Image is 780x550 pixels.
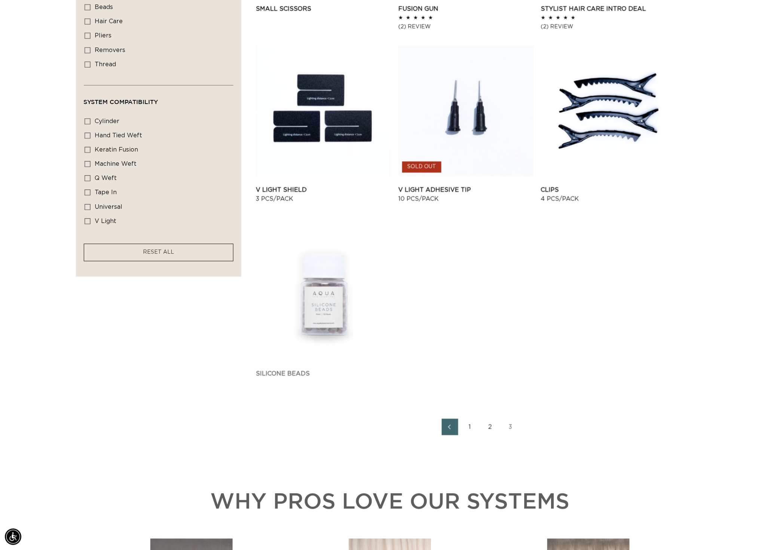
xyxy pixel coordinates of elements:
[95,33,112,39] span: pliers
[95,4,113,10] span: beads
[143,250,174,255] span: RESET ALL
[95,133,143,139] span: hand tied weft
[95,62,116,68] span: thread
[398,186,533,204] a: V Light Adhesive Tip 10 pcs/pack
[502,419,519,436] a: Page 3
[95,161,137,167] span: machine weft
[482,419,499,436] a: Page 2
[256,419,704,436] nav: Pagination
[95,48,126,54] span: removers
[95,219,117,224] span: v light
[5,529,21,545] div: Accessibility Menu
[541,186,676,204] a: Clips 4 pcs/pack
[143,248,174,257] a: RESET ALL
[95,204,123,210] span: universal
[462,419,478,436] a: Page 1
[541,4,676,13] a: Stylist Hair Care Intro Deal
[256,367,391,376] a: Silicone Beads
[256,4,391,13] a: Small Scissors
[95,19,123,25] span: hair care
[76,482,704,514] div: WHY PROS LOVE OUR SYSTEMS
[398,4,533,13] a: Fusion Gun
[95,190,117,196] span: tape in
[84,99,158,106] span: System Compatibility
[84,86,233,113] summary: System Compatibility (0 selected)
[442,419,458,436] a: Previous page
[95,119,120,125] span: cylinder
[256,186,391,204] a: V Light Shield 3 pcs/pack
[95,147,138,153] span: keratin fusion
[95,175,117,181] span: q weft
